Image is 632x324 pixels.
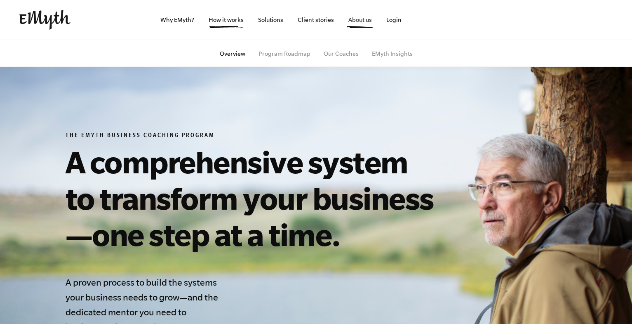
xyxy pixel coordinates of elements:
[220,50,245,57] a: Overview
[372,50,413,57] a: EMyth Insights
[526,11,613,29] iframe: Embedded CTA
[66,132,442,140] h6: The EMyth Business Coaching Program
[436,11,522,29] iframe: Embedded CTA
[66,144,442,253] h1: A comprehensive system to transform your business—one step at a time.
[258,50,310,57] a: Program Roadmap
[19,10,70,30] img: EMyth
[591,284,632,324] iframe: Chat Widget
[324,50,359,57] a: Our Coaches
